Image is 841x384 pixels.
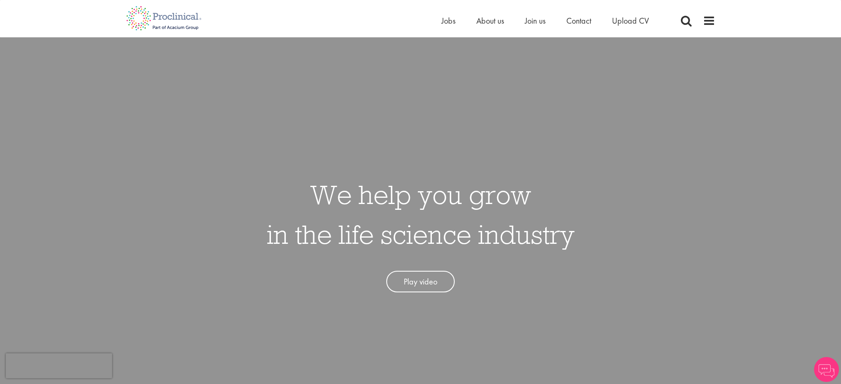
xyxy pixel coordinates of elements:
[525,15,546,26] a: Join us
[814,357,839,382] img: Chatbot
[441,15,456,26] a: Jobs
[267,175,575,254] h1: We help you grow in the life science industry
[612,15,649,26] a: Upload CV
[386,271,455,293] a: Play video
[566,15,591,26] a: Contact
[476,15,504,26] a: About us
